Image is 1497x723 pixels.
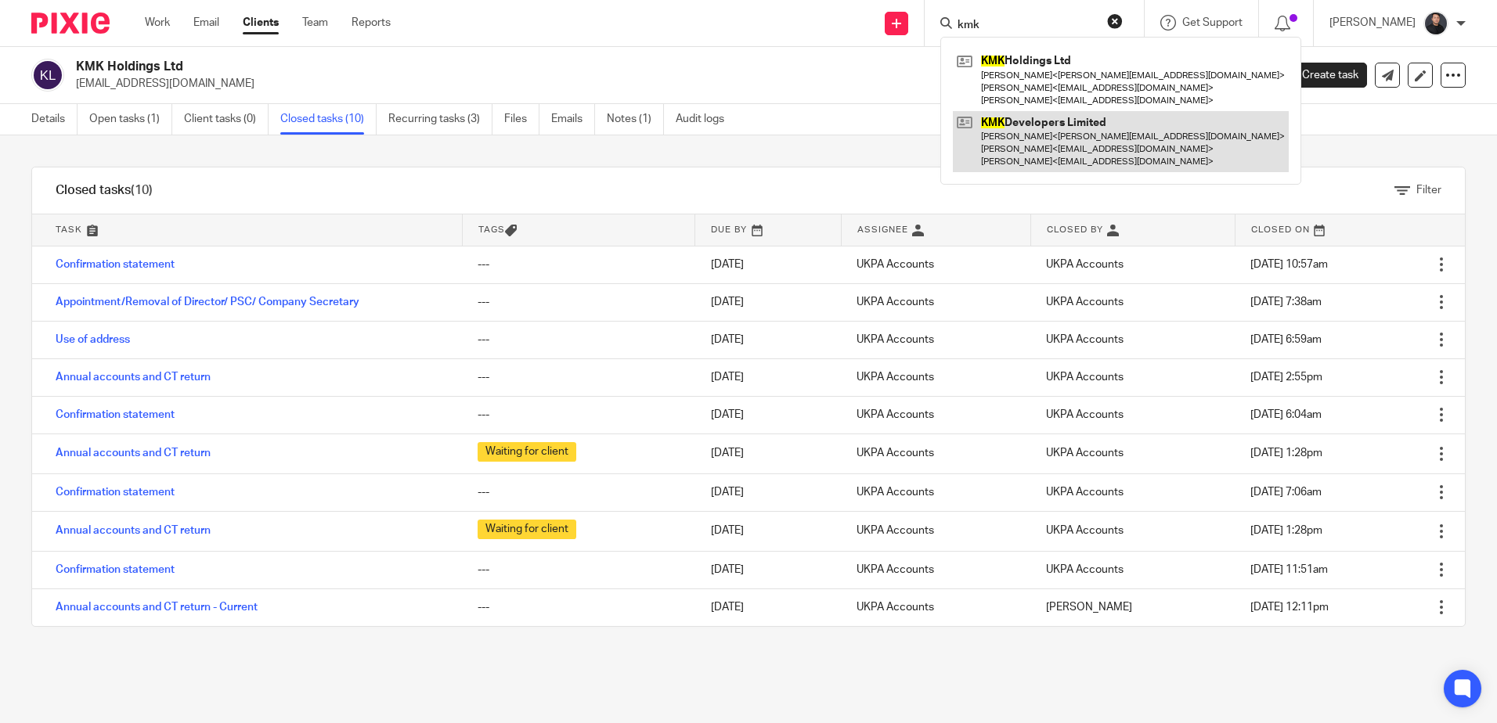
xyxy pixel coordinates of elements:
td: UKPA Accounts [841,551,1030,588]
p: [EMAIL_ADDRESS][DOMAIN_NAME] [76,76,1253,92]
a: Annual accounts and CT return - Current [56,602,258,613]
img: My%20Photo.jpg [1423,11,1448,36]
td: UKPA Accounts [841,433,1030,473]
td: UKPA Accounts [841,321,1030,358]
p: [PERSON_NAME] [1329,15,1416,31]
span: UKPA Accounts [1046,525,1124,536]
span: Waiting for client [478,520,576,539]
td: [DATE] [695,396,841,433]
a: Confirmation statement [56,487,175,498]
span: Filter [1416,185,1441,196]
div: --- [478,294,680,310]
button: Clear [1107,13,1123,29]
a: Closed tasks (10) [280,104,377,135]
td: [DATE] [695,473,841,511]
a: Recurring tasks (3) [388,104,492,135]
a: Files [504,104,539,135]
span: [DATE] 1:28pm [1250,525,1322,536]
span: [DATE] 12:11pm [1250,602,1329,613]
th: Tags [462,214,695,246]
td: [DATE] [695,283,841,321]
a: Annual accounts and CT return [56,372,211,383]
span: UKPA Accounts [1046,372,1124,383]
a: Confirmation statement [56,564,175,575]
a: Client tasks (0) [184,104,269,135]
div: --- [478,257,680,272]
input: Search [956,19,1097,33]
div: --- [478,332,680,347]
span: [DATE] 6:59am [1250,334,1322,345]
td: UKPA Accounts [841,588,1030,626]
a: Annual accounts and CT return [56,525,211,536]
td: [DATE] [695,358,841,396]
span: Waiting for client [478,442,576,462]
td: [DATE] [695,588,841,626]
div: --- [478,407,680,423]
span: UKPA Accounts [1046,297,1124,308]
div: --- [478,484,680,500]
span: [DATE] 2:55pm [1250,372,1322,383]
a: Team [302,15,328,31]
a: Create task [1276,63,1367,88]
h1: Closed tasks [56,182,153,199]
a: Details [31,104,78,135]
td: [DATE] [695,433,841,473]
a: Audit logs [676,104,736,135]
span: UKPA Accounts [1046,448,1124,459]
td: UKPA Accounts [841,246,1030,283]
td: UKPA Accounts [841,358,1030,396]
td: [DATE] [695,511,841,551]
td: [DATE] [695,551,841,588]
a: Notes (1) [607,104,664,135]
a: Emails [551,104,595,135]
div: --- [478,599,680,615]
a: Email [193,15,219,31]
td: UKPA Accounts [841,396,1030,433]
span: [DATE] 10:57am [1250,259,1328,270]
td: UKPA Accounts [841,473,1030,511]
a: Open tasks (1) [89,104,172,135]
span: Get Support [1182,17,1243,28]
img: svg%3E [31,59,64,92]
div: --- [478,369,680,385]
div: --- [478,562,680,577]
span: UKPA Accounts [1046,409,1124,420]
span: UKPA Accounts [1046,259,1124,270]
span: UKPA Accounts [1046,487,1124,498]
a: Work [145,15,170,31]
span: [DATE] 1:28pm [1250,448,1322,459]
a: Confirmation statement [56,409,175,420]
span: UKPA Accounts [1046,564,1124,575]
h2: KMK Holdings Ltd [76,59,1017,75]
td: UKPA Accounts [841,283,1030,321]
td: UKPA Accounts [841,511,1030,551]
a: Reports [352,15,391,31]
span: [DATE] 11:51am [1250,564,1328,575]
td: [DATE] [695,321,841,358]
a: Annual accounts and CT return [56,448,211,459]
span: UKPA Accounts [1046,334,1124,345]
a: Clients [243,15,279,31]
span: [DATE] 7:38am [1250,297,1322,308]
span: [DATE] 7:06am [1250,487,1322,498]
a: Use of address [56,334,130,345]
span: (10) [131,184,153,196]
span: [PERSON_NAME] [1046,602,1132,613]
a: Appointment/Removal of Director/ PSC/ Company Secretary [56,297,359,308]
a: Confirmation statement [56,259,175,270]
img: Pixie [31,13,110,34]
td: [DATE] [695,246,841,283]
span: [DATE] 6:04am [1250,409,1322,420]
